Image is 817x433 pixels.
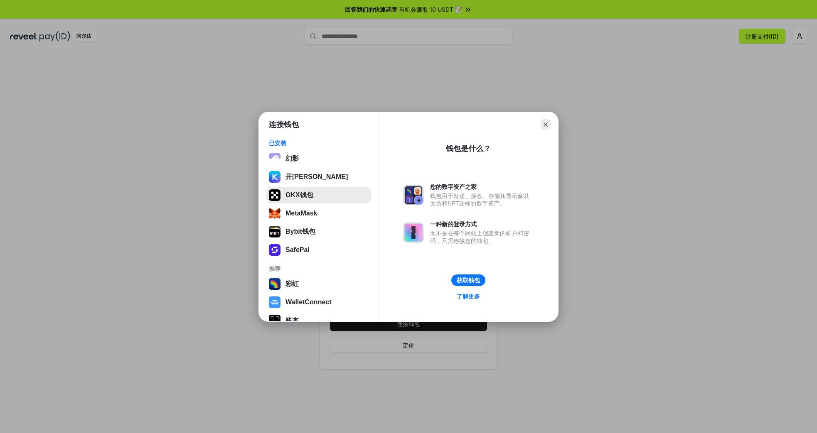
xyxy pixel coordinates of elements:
[266,312,371,329] button: 账本
[266,242,371,258] button: SafePal
[285,154,299,161] font: 幻影
[430,221,477,228] font: 一种新的登录方式
[285,298,332,306] font: WalletConnect
[285,280,299,287] font: 彩虹
[269,171,281,183] img: ByMCUfJCc2WaAAAAAElFTkSuQmCC
[452,291,485,302] a: 了解更多
[269,208,281,219] img: svg+xml;base64,PHN2ZyB3aWR0aD0iMzUiIGhlaWdodD0iMzQiIHZpZXdCb3g9IjAgMCAzNSAzNCIgZmlsbD0ibm9uZSIgeG...
[269,265,281,272] font: 推荐
[451,274,485,286] button: 获取钱包
[269,226,281,237] img: svg+xml;base64,PHN2ZyB3aWR0aD0iODgiIGhlaWdodD0iODgiIHZpZXdCb3g9IjAgMCA4OCA4OCIgZmlsbD0ibm9uZSIgeG...
[404,223,423,242] img: svg+xml,%3Csvg%20xmlns%3D%22http%3A%2F%2Fwww.w3.org%2F2000%2Fsvg%22%20fill%3D%22none%22%20viewBox...
[446,144,491,153] font: 钱包是什么？
[269,296,281,308] img: svg+xml,%3Csvg%20width%3D%2228%22%20height%3D%2228%22%20viewBox%3D%220%200%2028%2028%22%20fill%3D...
[285,246,310,253] font: SafePal
[430,183,477,190] font: 您的数字资产之家
[269,153,281,164] img: epq2vO3P5aLWl15yRS7Q49p1fHTx2Sgh99jU3kfXv7cnPATIVQHAx5oQs66JWv3SWEjHOsb3kKgmE5WNBxBId7C8gm8wEgOvz...
[266,294,371,311] button: WalletConnect
[285,316,299,323] font: 账本
[266,223,371,240] button: Bybit钱包
[266,150,371,167] button: 幻影
[266,169,371,185] button: 开[PERSON_NAME]
[269,278,281,290] img: svg+xml,%3Csvg%20width%3D%22120%22%20height%3D%22120%22%20viewBox%3D%220%200%20120%20120%22%20fil...
[285,210,317,217] font: MetaMask
[269,244,281,256] img: qNgaUlN588AAAAASUVORK5CYII=
[269,189,281,201] img: 5VZ71FV6L7PA3gg3tXrdQ+DgLhC+75Wq3no69P3MC0NFQpx2lL04Ql9gHK1bRDjsSBIvScBnDTk1WrlGIZBorIDEYJj+rhdgn...
[285,173,348,180] font: 开[PERSON_NAME]
[269,120,299,129] font: 连接钱包
[285,191,313,198] font: OKX钱包
[285,228,315,235] font: Bybit钱包
[430,230,529,244] font: 而不是在每个网站上创建新的帐户和密码，只需连接您的钱包。
[457,293,480,300] font: 了解更多
[540,119,551,130] button: 关闭
[457,277,480,284] font: 获取钱包
[430,193,529,207] font: 钱包用于发送、接收、存储和显示像以太坊和NFT这样的数字资产。
[269,140,286,147] font: 已安装
[266,187,371,203] button: OKX钱包
[269,315,281,326] img: svg+xml,%3Csvg%20xmlns%3D%22http%3A%2F%2Fwww.w3.org%2F2000%2Fsvg%22%20width%3D%2228%22%20height%3...
[266,276,371,292] button: 彩虹
[404,185,423,205] img: svg+xml,%3Csvg%20xmlns%3D%22http%3A%2F%2Fwww.w3.org%2F2000%2Fsvg%22%20fill%3D%22none%22%20viewBox...
[266,205,371,222] button: MetaMask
